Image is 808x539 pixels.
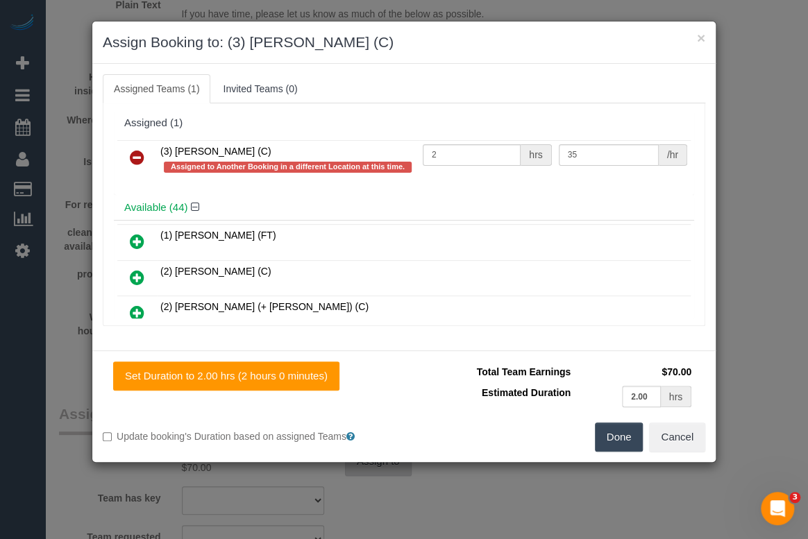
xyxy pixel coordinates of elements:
span: (2) [PERSON_NAME] (C) [160,266,271,277]
td: $70.00 [574,361,695,382]
span: (2) [PERSON_NAME] (+ [PERSON_NAME]) (C) [160,301,369,312]
span: Assigned to Another Booking in a different Location at this time. [164,162,412,173]
h3: Assign Booking to: (3) [PERSON_NAME] (C) [103,32,705,53]
div: hrs [661,386,691,407]
span: Estimated Duration [482,387,571,398]
button: Done [595,422,643,452]
span: (1) [PERSON_NAME] (FT) [160,230,276,241]
button: Cancel [649,422,705,452]
div: /hr [659,144,687,166]
input: Update booking's Duration based on assigned Teams [103,432,112,441]
button: × [697,31,705,45]
a: Invited Teams (0) [212,74,308,103]
div: hrs [521,144,551,166]
td: Total Team Earnings [414,361,574,382]
div: Assigned (1) [124,117,684,129]
span: (3) [PERSON_NAME] (C) [160,146,271,157]
a: Assigned Teams (1) [103,74,210,103]
span: 3 [789,492,800,503]
h4: Available (44) [124,202,684,214]
iframe: Intercom live chat [761,492,794,525]
button: Set Duration to 2.00 hrs (2 hours 0 minutes) [113,361,339,391]
label: Update booking's Duration based on assigned Teams [103,429,394,443]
